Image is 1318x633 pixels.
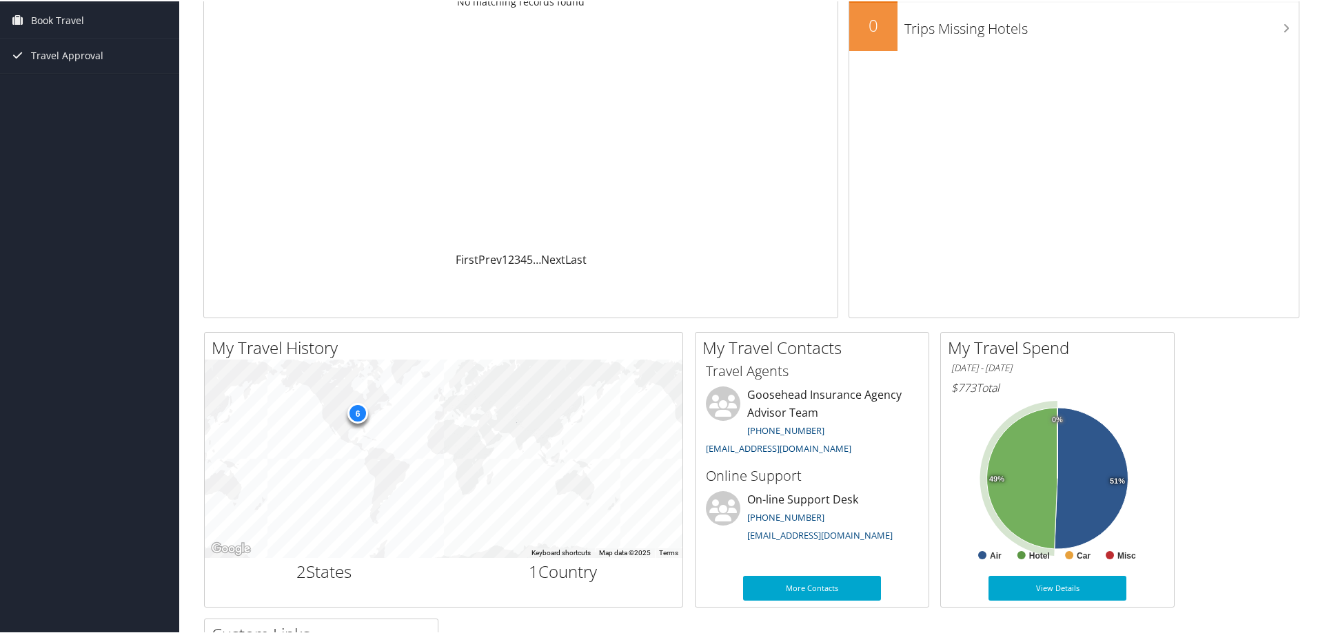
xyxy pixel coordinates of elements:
[1077,550,1091,559] text: Car
[948,335,1174,358] h2: My Travel Spend
[478,251,502,266] a: Prev
[990,550,1002,559] text: Air
[31,37,103,72] span: Travel Approval
[1110,476,1125,484] tspan: 51%
[215,559,434,582] h2: States
[599,548,651,555] span: Map data ©2025
[989,474,1004,482] tspan: 49%
[565,251,587,266] a: Last
[296,559,306,581] span: 2
[706,360,918,380] h3: Travel Agents
[541,251,565,266] a: Next
[743,574,881,599] a: More Contacts
[747,510,824,522] a: [PHONE_NUMBER]
[702,335,929,358] h2: My Travel Contacts
[347,402,367,422] div: 6
[454,559,673,582] h2: Country
[527,251,533,266] a: 5
[849,1,1299,50] a: 0Trips Missing Hotels
[951,379,1164,394] h6: Total
[706,465,918,484] h3: Online Support
[212,335,682,358] h2: My Travel History
[904,11,1299,37] h3: Trips Missing Hotels
[951,360,1164,373] h6: [DATE] - [DATE]
[520,251,527,266] a: 4
[1029,550,1050,559] text: Hotel
[31,2,84,37] span: Book Travel
[699,490,925,546] li: On-line Support Desk
[747,423,824,435] a: [PHONE_NUMBER]
[988,574,1126,599] a: View Details
[747,528,893,540] a: [EMAIL_ADDRESS][DOMAIN_NAME]
[1117,550,1136,559] text: Misc
[706,441,851,453] a: [EMAIL_ADDRESS][DOMAIN_NAME]
[208,539,254,557] a: Open this area in Google Maps (opens a new window)
[508,251,514,266] a: 2
[502,251,508,266] a: 1
[531,547,591,557] button: Keyboard shortcuts
[659,548,678,555] a: Terms (opens in new tab)
[533,251,541,266] span: …
[529,559,538,581] span: 1
[849,12,898,36] h2: 0
[951,379,976,394] span: $773
[1052,415,1063,423] tspan: 0%
[514,251,520,266] a: 3
[699,385,925,459] li: Goosehead Insurance Agency Advisor Team
[456,251,478,266] a: First
[208,539,254,557] img: Google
